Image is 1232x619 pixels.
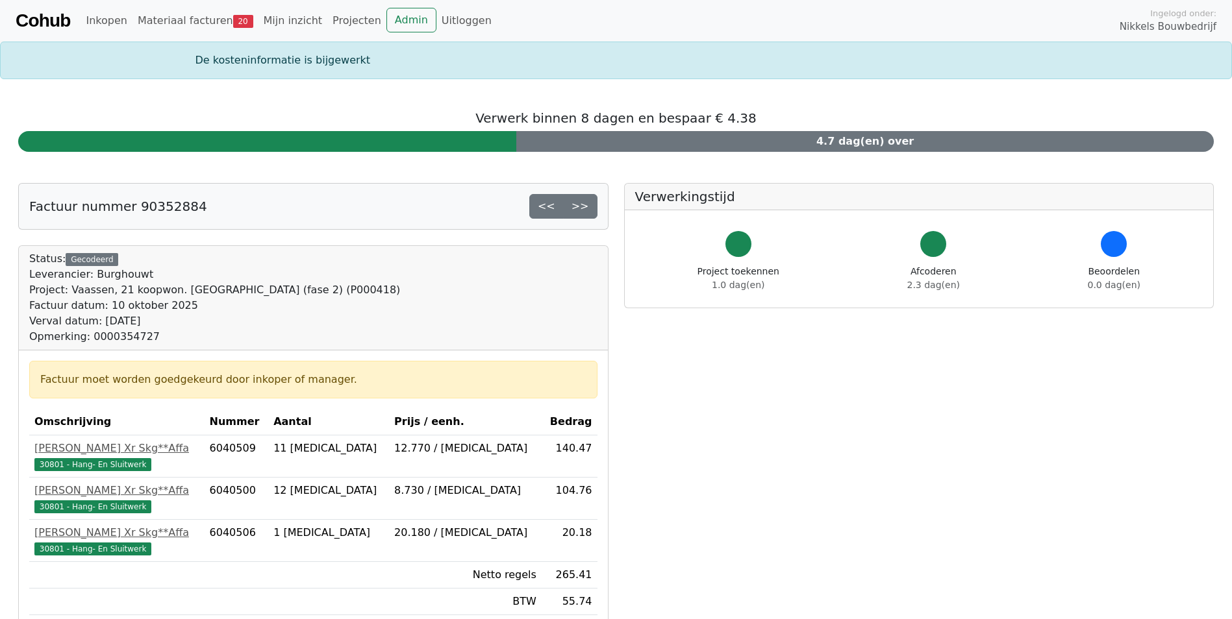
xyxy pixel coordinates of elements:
td: 20.18 [542,520,597,562]
div: Project: Vaassen, 21 koopwon. [GEOGRAPHIC_DATA] (fase 2) (P000418) [29,282,400,298]
div: Project toekennen [698,265,779,292]
span: 30801 - Hang- En Sluitwerk [34,500,151,513]
h5: Factuur nummer 90352884 [29,199,207,214]
span: 0.0 dag(en) [1088,280,1140,290]
div: Factuur moet worden goedgekeurd door inkoper of manager. [40,372,586,387]
td: Netto regels [389,562,542,589]
th: Omschrijving [29,409,205,435]
span: 20 [233,15,253,28]
a: Materiaal facturen20 [132,8,258,34]
div: [PERSON_NAME] Xr Skg**Affa [34,441,199,456]
th: Nummer [205,409,269,435]
div: Leverancier: Burghouwt [29,267,400,282]
a: [PERSON_NAME] Xr Skg**Affa30801 - Hang- En Sluitwerk [34,483,199,514]
th: Prijs / eenh. [389,409,542,435]
div: Status: [29,251,400,345]
div: 8.730 / [MEDICAL_DATA] [394,483,536,498]
td: 55.74 [542,589,597,615]
a: Projecten [327,8,386,34]
span: 1.0 dag(en) [712,280,764,290]
span: 30801 - Hang- En Sluitwerk [34,458,151,471]
div: Gecodeerd [66,253,118,266]
a: << [529,194,564,219]
td: 6040500 [205,478,269,520]
th: Aantal [268,409,389,435]
div: 20.180 / [MEDICAL_DATA] [394,525,536,540]
div: Afcoderen [907,265,960,292]
div: De kosteninformatie is bijgewerkt [188,53,1045,68]
td: 140.47 [542,435,597,478]
div: 11 [MEDICAL_DATA] [273,441,384,456]
a: Cohub [16,5,70,36]
div: 1 [MEDICAL_DATA] [273,525,384,540]
div: [PERSON_NAME] Xr Skg**Affa [34,525,199,540]
div: Beoordelen [1088,265,1140,292]
a: >> [563,194,597,219]
h5: Verwerkingstijd [635,189,1203,204]
a: Admin [386,8,436,32]
div: 12.770 / [MEDICAL_DATA] [394,441,536,456]
th: Bedrag [542,409,597,435]
h5: Verwerk binnen 8 dagen en bespaar € 4.38 [18,110,1214,126]
a: [PERSON_NAME] Xr Skg**Affa30801 - Hang- En Sluitwerk [34,525,199,556]
span: 30801 - Hang- En Sluitwerk [34,542,151,555]
span: 2.3 dag(en) [907,280,960,290]
a: [PERSON_NAME] Xr Skg**Affa30801 - Hang- En Sluitwerk [34,441,199,472]
td: 6040509 [205,435,269,478]
div: 4.7 dag(en) over [516,131,1214,152]
div: 12 [MEDICAL_DATA] [273,483,384,498]
td: BTW [389,589,542,615]
a: Uitloggen [436,8,497,34]
div: Verval datum: [DATE] [29,313,400,329]
div: Opmerking: 0000354727 [29,329,400,345]
a: Mijn inzicht [258,8,328,34]
span: Ingelogd onder: [1150,7,1216,19]
td: 6040506 [205,520,269,562]
a: Inkopen [81,8,132,34]
td: 104.76 [542,478,597,520]
div: [PERSON_NAME] Xr Skg**Affa [34,483,199,498]
td: 265.41 [542,562,597,589]
span: Nikkels Bouwbedrijf [1120,19,1216,34]
div: Factuur datum: 10 oktober 2025 [29,298,400,313]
